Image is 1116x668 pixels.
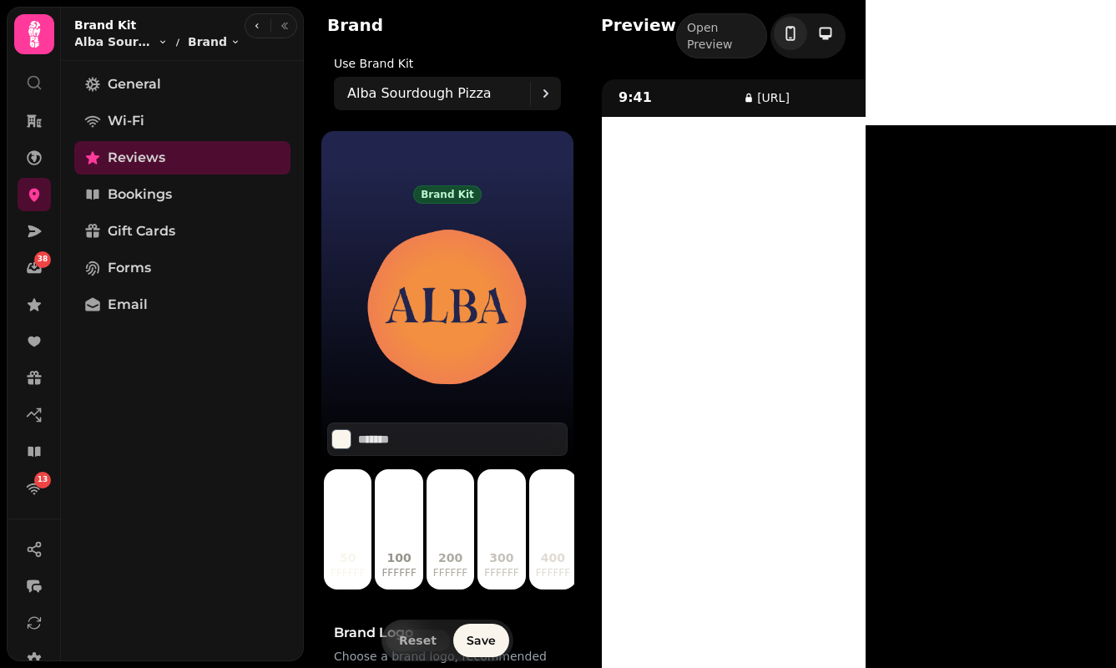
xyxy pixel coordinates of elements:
[61,61,304,661] nav: Tabs
[74,215,290,248] a: Gift Cards
[331,566,365,579] p: ffffff
[108,148,165,168] span: Reviews
[433,566,467,579] p: ffffff
[619,88,704,108] p: 9:41
[386,630,450,651] button: Reset
[757,89,790,106] p: [URL]
[381,549,416,566] p: 100
[74,104,290,138] a: Wi-Fi
[413,185,482,204] div: Brand kit
[108,221,175,241] span: Gift Cards
[38,254,48,266] span: 38
[536,549,570,566] p: 400
[399,635,437,646] span: Reset
[108,185,172,205] span: Bookings
[108,111,144,131] span: Wi-Fi
[108,295,148,315] span: Email
[484,566,518,579] p: ffffff
[331,549,365,566] p: 50
[74,251,290,285] a: Forms
[484,549,518,566] p: 300
[477,469,525,590] button: 300ffffff
[375,469,422,590] button: 100ffffff
[321,204,574,412] img: aHR0cHM6Ly9maWxlcy5zdGFtcGVkZS5haS84YWVkYzEzYy1jYTViLTExZWUtOTYzZS0wYTU4YTlmZWFjMDIvbWVkaWEvMDEzY...
[467,635,496,646] span: Save
[453,624,509,657] button: Save
[108,74,161,94] span: General
[327,13,383,37] h2: Brand
[347,83,492,104] p: Alba Sourdough Pizza
[18,472,51,505] a: 13
[331,429,351,449] button: Select color
[324,469,371,590] button: 50ffffff
[38,474,48,486] span: 13
[108,258,151,278] span: Forms
[327,423,568,456] div: Select color
[529,469,577,590] button: 400ffffff
[427,469,474,590] button: 200ffffff
[74,288,290,321] a: Email
[774,17,807,50] button: toggle-phone
[687,19,756,53] div: Open Preview
[334,57,413,70] label: Use Brand Kit
[18,251,51,285] a: 38
[381,566,416,579] p: ffffff
[676,13,767,58] a: Open Preview
[74,178,290,211] a: Bookings
[433,549,467,566] p: 200
[601,13,676,58] h2: Preview
[809,17,842,50] button: toggle-phone
[74,68,290,101] a: General
[74,141,290,175] a: Reviews
[536,566,570,579] p: ffffff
